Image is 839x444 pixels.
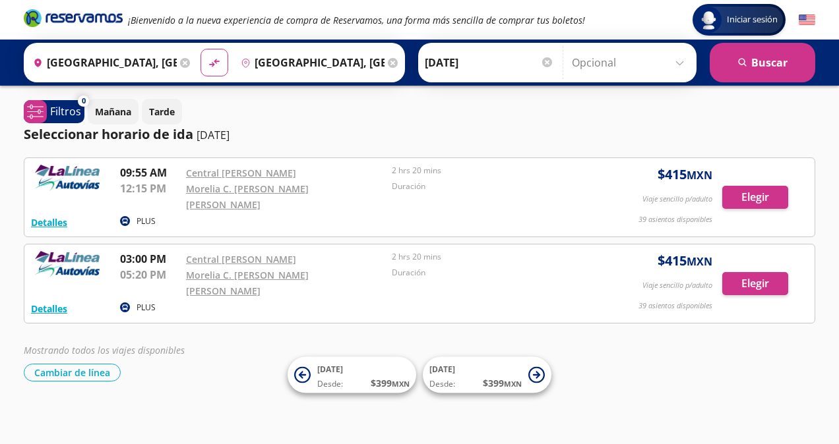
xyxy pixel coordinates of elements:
button: [DATE]Desde:$399MXN [423,357,551,393]
span: 0 [82,96,86,107]
button: Elegir [722,186,788,209]
span: [DATE] [317,364,343,375]
span: $ 415 [658,251,712,271]
a: Central [PERSON_NAME] [186,253,296,265]
input: Opcional [572,46,690,79]
button: Cambiar de línea [24,364,121,381]
p: Viaje sencillo p/adulto [642,280,712,291]
p: Duración [392,180,591,192]
small: MXN [392,379,410,389]
p: 2 hrs 20 mins [392,165,591,177]
span: $ 399 [371,376,410,390]
p: PLUS [137,215,156,227]
p: Filtros [50,103,81,119]
p: 09:55 AM [120,165,179,180]
img: RESERVAMOS [31,251,104,277]
a: Morelia C. [PERSON_NAME] [PERSON_NAME] [186,182,309,211]
button: Mañana [88,99,139,125]
p: Duración [392,267,591,279]
small: MXN [687,254,712,269]
a: Brand Logo [24,8,123,32]
p: 12:15 PM [120,180,179,196]
button: Detalles [31,302,67,316]
p: [DATE] [197,127,230,143]
button: English [799,12,815,28]
input: Elegir Fecha [425,46,554,79]
small: MXN [504,379,522,389]
span: $ 399 [483,376,522,390]
p: Seleccionar horario de ida [24,125,193,144]
p: Mañana [95,105,131,119]
em: ¡Bienvenido a la nueva experiencia de compra de Reservamos, una forma más sencilla de comprar tus... [128,14,585,26]
button: 0Filtros [24,100,84,123]
p: 39 asientos disponibles [638,300,712,312]
img: RESERVAMOS [31,165,104,191]
input: Buscar Destino [235,46,385,79]
i: Brand Logo [24,8,123,28]
span: Desde: [317,378,343,390]
small: MXN [687,168,712,182]
p: PLUS [137,302,156,314]
span: [DATE] [429,364,455,375]
button: Buscar [710,43,815,82]
span: Desde: [429,378,455,390]
span: $ 415 [658,165,712,184]
p: 2 hrs 20 mins [392,251,591,263]
button: Tarde [142,99,182,125]
p: Tarde [149,105,175,119]
button: Detalles [31,215,67,229]
p: 05:20 PM [120,267,179,283]
button: Elegir [722,272,788,295]
p: 03:00 PM [120,251,179,267]
button: [DATE]Desde:$399MXN [288,357,416,393]
a: Central [PERSON_NAME] [186,167,296,179]
p: Viaje sencillo p/adulto [642,194,712,205]
em: Mostrando todos los viajes disponibles [24,344,185,356]
p: 39 asientos disponibles [638,214,712,225]
a: Morelia C. [PERSON_NAME] [PERSON_NAME] [186,269,309,297]
span: Iniciar sesión [722,13,783,26]
input: Buscar Origen [28,46,177,79]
